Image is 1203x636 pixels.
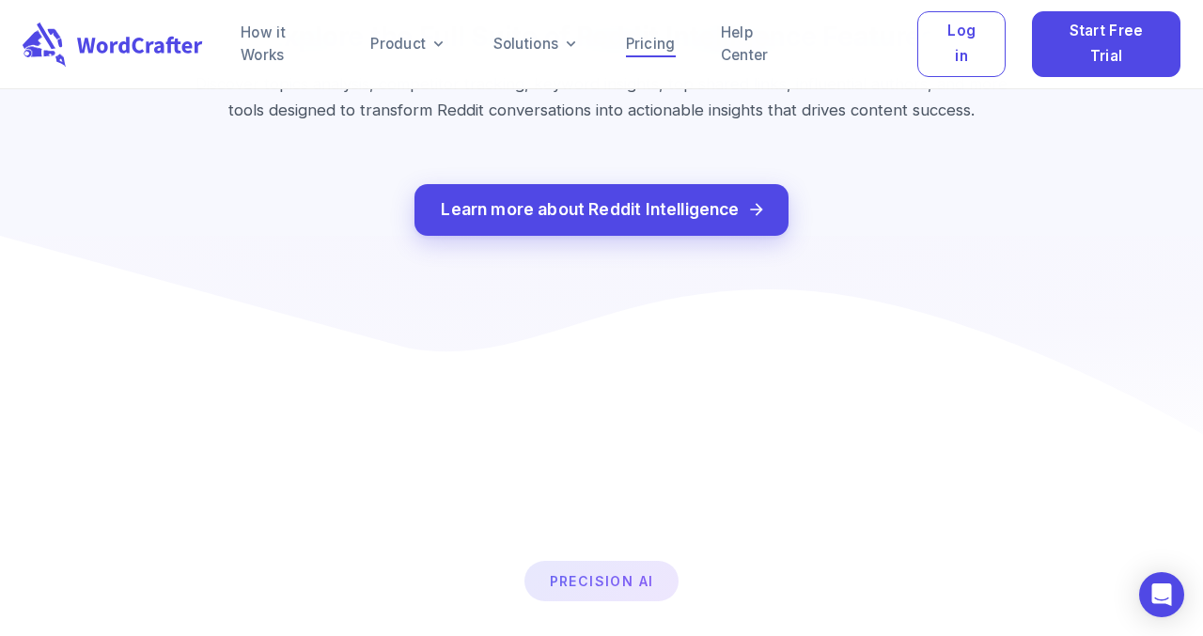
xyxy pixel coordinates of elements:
div: Open Intercom Messenger [1139,572,1184,617]
button: Start Free Trial [1032,11,1180,77]
a: Help Center [721,22,798,67]
span: Learn more about Reddit Intelligence [441,195,739,225]
span: Log in [941,19,982,69]
span: Start Free Trial [1055,19,1157,69]
p: Discover topics analysis, competitor tracking, keyword insights, top shared links, influential au... [179,70,1024,124]
a: Learn more about Reddit Intelligence [414,184,788,236]
button: Log in [917,11,1006,77]
a: How it Works [241,22,325,67]
p: Precision AI [527,564,677,598]
a: Product [370,33,447,55]
a: Pricing [626,33,676,55]
a: Solutions [493,33,581,55]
